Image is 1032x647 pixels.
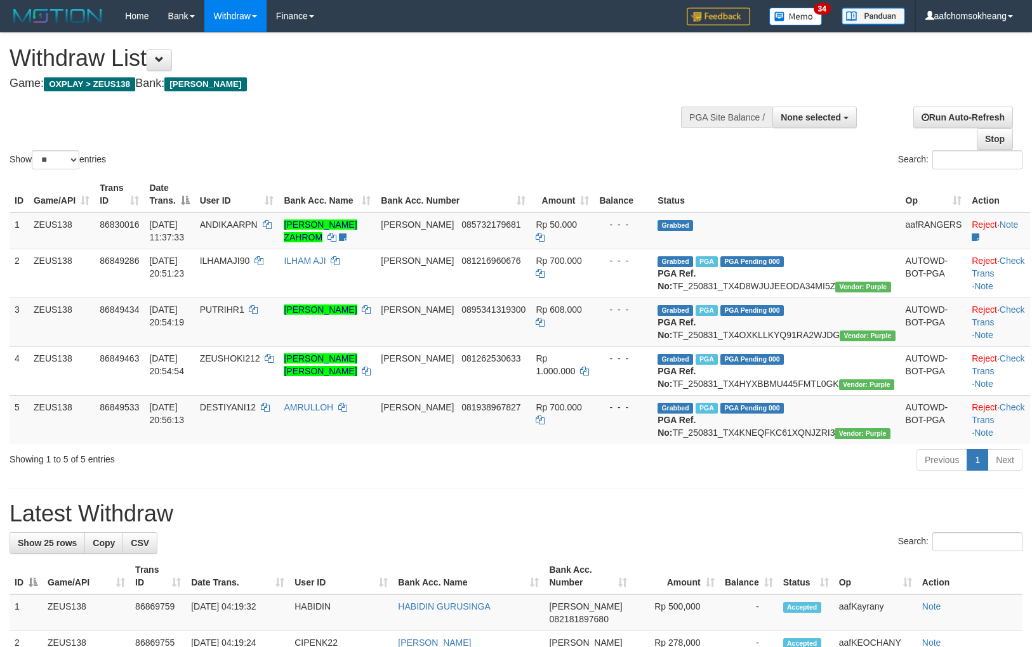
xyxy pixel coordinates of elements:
span: Copy 081216960676 to clipboard [461,256,520,266]
a: Reject [972,219,997,230]
span: [PERSON_NAME] [381,402,454,412]
button: None selected [772,107,857,128]
span: Marked by aafRornrotha [696,403,718,414]
h4: Game: Bank: [10,77,675,90]
h1: Withdraw List [10,46,675,71]
div: PGA Site Balance / [681,107,772,128]
td: TF_250831_TX4OXKLLKYQ91RA2WJDG [652,297,900,346]
a: Note [974,379,993,389]
span: [DATE] 11:37:33 [149,219,184,242]
td: ZEUS138 [29,249,95,297]
a: Next [988,449,1022,471]
td: aafKayrany [834,594,917,631]
input: Search: [932,532,1022,551]
th: Amount: activate to sort column ascending [632,558,720,594]
span: Vendor URL: https://trx4.1velocity.biz [839,379,894,390]
td: - [720,594,778,631]
th: Action [917,558,1022,594]
a: [PERSON_NAME] [PERSON_NAME] [284,353,357,376]
th: Bank Acc. Number: activate to sort column ascending [376,176,531,212]
span: [DATE] 20:54:54 [149,353,184,376]
a: Note [922,601,941,611]
td: ZEUS138 [43,594,130,631]
span: Rp 700.000 [536,402,581,412]
th: Bank Acc. Name: activate to sort column ascending [279,176,376,212]
b: PGA Ref. No: [658,317,696,340]
a: AMRULLOH [284,402,333,412]
div: Showing 1 to 5 of 5 entries [10,448,421,466]
td: aafRANGERS [901,212,967,249]
span: Accepted [783,602,821,613]
td: AUTOWD-BOT-PGA [901,346,967,395]
td: 3 [10,297,29,346]
span: Grabbed [658,256,693,267]
td: Rp 500,000 [632,594,720,631]
th: Game/API: activate to sort column ascending [29,176,95,212]
span: Rp 50.000 [536,219,577,230]
span: CSV [131,538,149,548]
label: Show entries [10,150,106,169]
td: TF_250831_TX4HYXBBMU445FMTL0GK [652,346,900,395]
div: - - - [599,254,647,267]
span: Grabbed [658,305,693,316]
td: 5 [10,395,29,444]
td: · [967,212,1029,249]
th: Balance: activate to sort column ascending [720,558,778,594]
label: Search: [898,532,1022,551]
span: Grabbed [658,220,693,231]
span: PGA Pending [720,256,784,267]
th: Date Trans.: activate to sort column descending [144,176,194,212]
span: Vendor URL: https://trx4.1velocity.biz [840,330,895,341]
span: Marked by aafRornrotha [696,305,718,316]
a: Reject [972,402,997,412]
span: [PERSON_NAME] [164,77,246,91]
a: [PERSON_NAME] ZAHROM [284,219,357,242]
span: None selected [781,112,841,122]
td: ZEUS138 [29,212,95,249]
span: Copy 081938967827 to clipboard [461,402,520,412]
td: 4 [10,346,29,395]
a: Note [974,330,993,340]
h1: Latest Withdraw [10,501,1022,526]
th: Op: activate to sort column ascending [834,558,917,594]
img: panduan.png [842,8,905,25]
span: OXPLAY > ZEUS138 [44,77,135,91]
label: Search: [898,150,1022,169]
td: 2 [10,249,29,297]
span: Marked by aafRornrotha [696,354,718,365]
td: TF_250831_TX4D8WJUJEEODA34MI5Z [652,249,900,297]
th: User ID: activate to sort column ascending [289,558,393,594]
td: HABIDIN [289,594,393,631]
span: 86849434 [100,304,139,315]
a: Previous [916,449,967,471]
th: User ID: activate to sort column ascending [195,176,279,212]
span: Vendor URL: https://trx4.1velocity.biz [835,428,890,439]
span: [PERSON_NAME] [381,256,454,266]
th: Balance [594,176,652,212]
a: CSV [122,532,157,554]
th: ID: activate to sort column descending [10,558,43,594]
b: PGA Ref. No: [658,268,696,291]
a: Reject [972,304,997,315]
th: Status [652,176,900,212]
span: Vendor URL: https://trx4.1velocity.biz [835,282,890,292]
a: Copy [84,532,123,554]
a: Check Trans [972,304,1024,327]
span: 86849286 [100,256,139,266]
td: [DATE] 04:19:32 [186,594,289,631]
img: Button%20Memo.svg [769,8,823,25]
th: Trans ID: activate to sort column ascending [95,176,144,212]
th: Amount: activate to sort column ascending [531,176,594,212]
b: PGA Ref. No: [658,366,696,389]
a: Check Trans [972,256,1024,278]
span: 86830016 [100,219,139,230]
td: TF_250831_TX4KNEQFKC61XQNJZRI3 [652,395,900,444]
a: Note [1000,219,1019,230]
th: Bank Acc. Name: activate to sort column ascending [393,558,544,594]
span: 86849533 [100,402,139,412]
td: · · [967,249,1029,297]
span: Grabbed [658,354,693,365]
span: Grabbed [658,403,693,414]
span: [PERSON_NAME] [381,219,454,230]
span: Copy 081262530633 to clipboard [461,353,520,363]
